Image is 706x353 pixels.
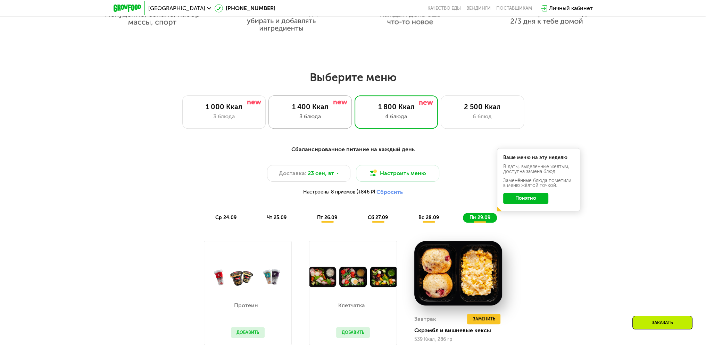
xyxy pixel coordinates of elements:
div: 539 Ккал, 286 гр [414,337,502,342]
div: 1 800 Ккал [362,103,431,111]
button: Добавить [336,327,370,338]
button: Понятно [503,193,548,204]
div: Заказать [632,316,692,329]
span: Настроены 8 приемов (+846 ₽) [303,190,375,195]
div: 4 блюда [362,112,431,121]
a: [PHONE_NUMBER] [215,4,275,12]
div: В даты, выделенные желтым, доступна замена блюд. [503,164,574,174]
span: вс 28.09 [418,215,439,221]
div: Личный кабинет [549,4,593,12]
span: чт 25.09 [267,215,286,221]
div: 3 блюда [276,112,344,121]
span: сб 27.09 [368,215,388,221]
h2: Выберите меню [22,70,684,84]
span: 23 сен, вт [308,169,334,178]
span: пт 26.09 [317,215,337,221]
a: Вендинги [466,6,491,11]
div: 3 блюда [190,112,258,121]
a: Качество еды [427,6,461,11]
span: Доставка: [279,169,306,178]
span: [GEOGRAPHIC_DATA] [148,6,205,11]
div: Заменённые блюда пометили в меню жёлтой точкой. [503,178,574,188]
div: Скрэмбл и вишневые кексы [414,327,508,334]
span: Заменить [473,316,495,322]
div: 1 400 Ккал [276,103,344,111]
div: поставщикам [496,6,532,11]
div: Ваше меню на эту неделю [503,155,574,160]
span: пн 29.09 [469,215,490,221]
button: Заменить [467,314,500,324]
p: Протеин [231,303,261,308]
div: Завтрак [414,314,436,324]
div: 1 000 Ккал [190,103,258,111]
button: Настроить меню [356,165,439,182]
p: Клетчатка [336,303,366,308]
button: Сбросить [376,189,403,196]
div: Сбалансированное питание на каждый день [148,145,559,154]
button: Добавить [231,327,265,338]
div: 2 500 Ккал [448,103,517,111]
span: ср 24.09 [215,215,236,221]
div: 6 блюд [448,112,517,121]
